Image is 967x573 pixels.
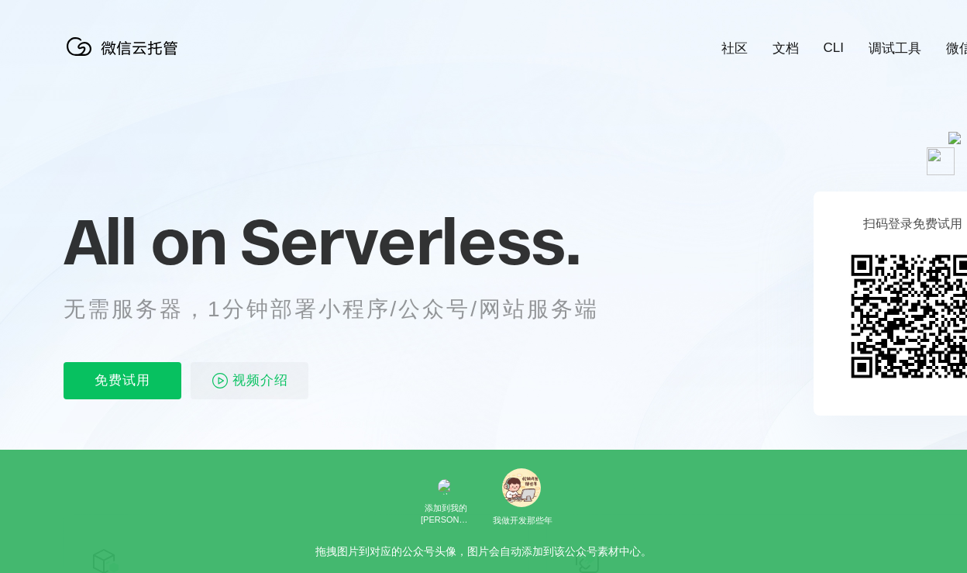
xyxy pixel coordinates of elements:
p: 无需服务器，1分钟部署小程序/公众号/网站服务端 [64,294,628,325]
span: All on [64,202,225,280]
a: CLI [824,40,844,56]
a: 文档 [773,40,799,57]
span: Serverless. [240,202,580,280]
img: 微信云托管 [64,31,188,62]
a: 调试工具 [869,40,921,57]
a: 社区 [721,40,748,57]
span: 视频介绍 [232,362,288,399]
img: video_play.svg [211,371,229,390]
a: 微信云托管 [64,51,188,64]
p: 扫码登录免费试用 [863,216,962,233]
p: 免费试用 [64,362,181,399]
